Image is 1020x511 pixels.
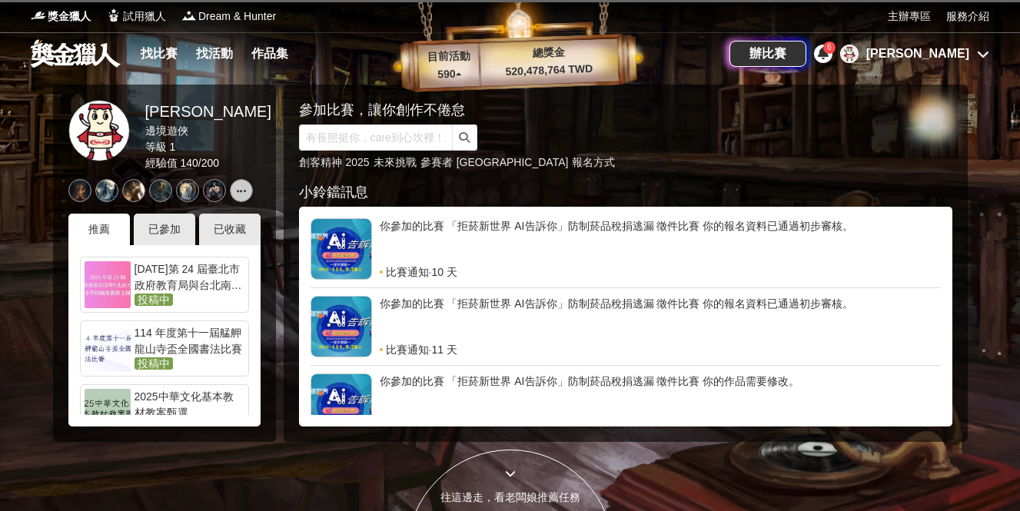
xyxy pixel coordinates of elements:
a: [DATE]第 24 屆臺北市政府教育局與台北南天扶輪社 全國中小學扶輪電腦圖文創作比賽投稿中 [80,257,249,313]
img: Logo [106,8,121,23]
p: 590 ▴ [418,65,480,84]
div: 小鈴鐺訊息 [299,182,952,203]
img: Avatar [69,101,129,161]
div: 114 年度第十一屆艋舺龍山寺盃全國書法比賽 [135,325,244,356]
div: 推薦 [68,214,130,245]
img: Logo [31,8,46,23]
span: 試用獵人 [123,8,166,25]
a: 你參加的比賽 「拒菸新世界 AI告訴你」防制菸品稅捐逃漏 徵件比賽 你的作品需要修改。比賽通知·11 天 [311,373,941,435]
span: 投稿中 [135,294,173,306]
a: 主辦專區 [888,8,931,25]
a: 報名方式 [572,156,615,168]
p: 目前活動 [417,48,480,66]
div: [PERSON_NAME] [145,100,271,123]
div: 已參加 [134,214,195,245]
span: 比賽通知 [386,264,429,280]
span: 獎金獵人 [48,8,91,25]
div: [DATE]第 24 屆臺北市政府教育局與台北南天扶輪社 全國中小學扶輪電腦圖文創作比賽 [135,261,244,292]
div: 邊境遊俠 [145,123,271,139]
span: Dream & Hunter [198,8,276,25]
div: 你參加的比賽 「拒菸新世界 AI告訴你」防制菸品稅捐逃漏 徵件比賽 你的報名資料已通過初步審核。 [380,218,941,264]
span: 投稿中 [135,357,173,370]
a: 未來挑戰 [374,156,417,168]
a: 創客精神 [299,156,342,168]
a: 114 年度第十一屆艋舺龍山寺盃全國書法比賽投稿中 [80,320,249,377]
span: · [429,342,432,357]
a: 作品集 [245,43,294,65]
span: 140 / 200 [180,157,219,169]
span: 經驗值 [145,157,178,169]
span: · [429,264,432,280]
p: 520,478,764 TWD [480,60,619,81]
a: Logo試用獵人 [106,8,166,25]
p: 總獎金 [479,42,618,63]
a: 找比賽 [135,43,184,65]
a: 你參加的比賽 「拒菸新世界 AI告訴你」防制菸品稅捐逃漏 徵件比賽 你的報名資料已通過初步審核。比賽通知·11 天 [311,296,941,357]
a: 2025中華文化基本教材教案甄選投稿中 [80,384,249,440]
span: 比賽通知 [386,342,429,357]
a: Logo獎金獵人 [31,8,91,25]
span: 等級 [145,141,167,153]
div: 參加比賽，讓你創作不倦怠 [299,100,899,121]
div: 你參加的比賽 「拒菸新世界 AI告訴你」防制菸品稅捐逃漏 徵件比賽 你的報名資料已通過初步審核。 [380,296,941,342]
a: Avatar [68,100,130,161]
a: 找活動 [190,43,239,65]
a: 你參加的比賽 「拒菸新世界 AI告訴你」防制菸品稅捐逃漏 徵件比賽 你的報名資料已通過初步審核。比賽通知·10 天 [311,218,941,280]
div: 往這邊走，看老闆娘推薦任務 [407,489,613,506]
input: 有長照挺你，care到心坎裡！青春出手，拍出照顧 影音徵件活動 [299,124,453,151]
div: 你參加的比賽 「拒菸新世界 AI告訴你」防制菸品稅捐逃漏 徵件比賽 你的作品需要修改。 [380,373,941,420]
span: 1 [169,141,175,153]
span: 6 [827,43,832,51]
a: 辦比賽 [729,41,806,67]
a: 參賽者 [420,156,453,168]
div: 已收藏 [199,214,261,245]
img: Logo [181,8,197,23]
img: Avatar [842,46,857,61]
a: LogoDream & Hunter [181,8,276,25]
div: [PERSON_NAME] [866,45,969,63]
a: [GEOGRAPHIC_DATA] [457,156,569,168]
a: 2025 [346,156,370,168]
span: 10 天 [431,264,457,280]
div: 2025中華文化基本教材教案甄選 [135,389,244,420]
span: 11 天 [431,342,457,357]
a: 服務介紹 [946,8,989,25]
